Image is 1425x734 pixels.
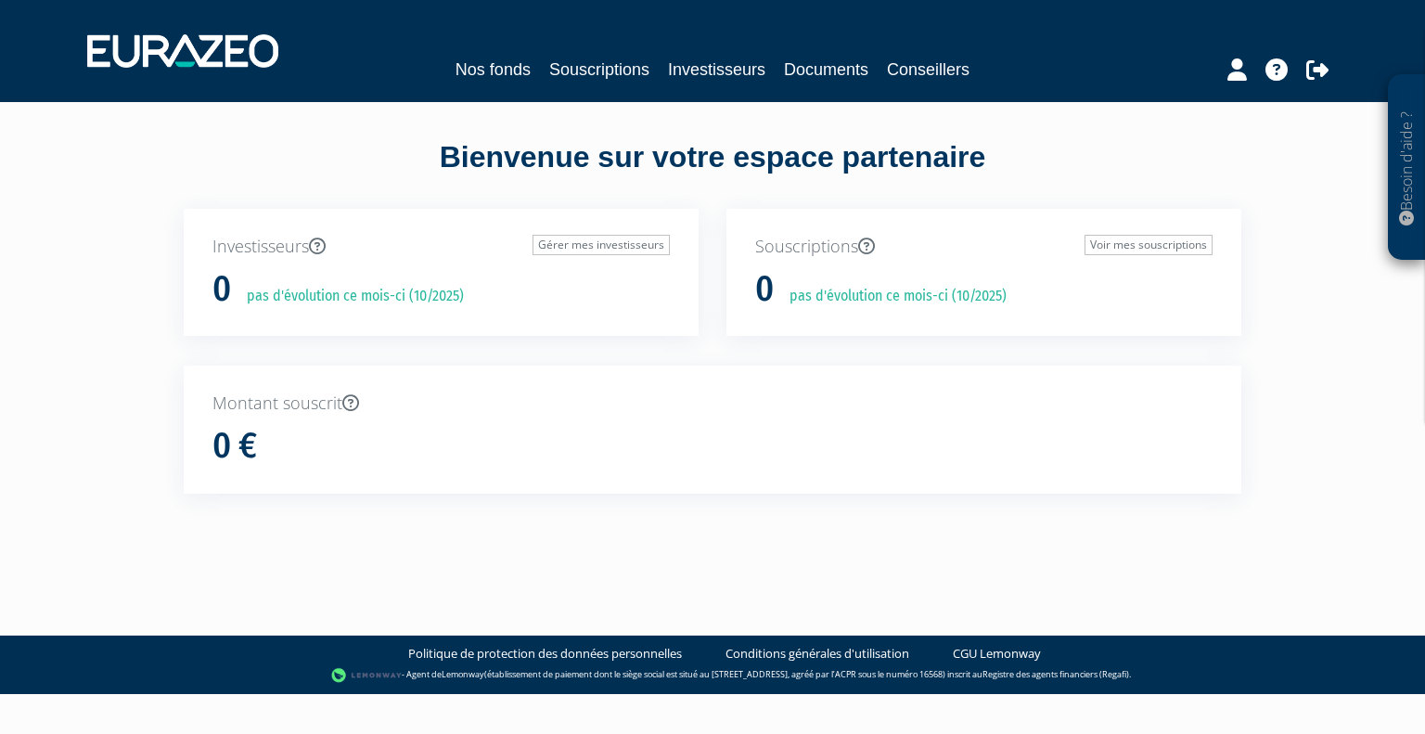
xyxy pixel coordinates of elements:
[777,286,1007,307] p: pas d'évolution ce mois-ci (10/2025)
[755,235,1213,259] p: Souscriptions
[887,57,969,83] a: Conseillers
[755,270,774,309] h1: 0
[953,645,1041,663] a: CGU Lemonway
[1396,84,1418,251] p: Besoin d'aide ?
[234,286,464,307] p: pas d'évolution ce mois-ci (10/2025)
[212,427,257,466] h1: 0 €
[668,57,765,83] a: Investisseurs
[784,57,868,83] a: Documents
[19,666,1406,685] div: - Agent de (établissement de paiement dont le siège social est situé au [STREET_ADDRESS], agréé p...
[408,645,682,663] a: Politique de protection des données personnelles
[170,136,1255,209] div: Bienvenue sur votre espace partenaire
[549,57,649,83] a: Souscriptions
[212,235,670,259] p: Investisseurs
[1085,235,1213,255] a: Voir mes souscriptions
[982,668,1129,680] a: Registre des agents financiers (Regafi)
[212,392,1213,416] p: Montant souscrit
[725,645,909,663] a: Conditions générales d'utilisation
[87,34,278,68] img: 1732889491-logotype_eurazeo_blanc_rvb.png
[456,57,531,83] a: Nos fonds
[212,270,231,309] h1: 0
[533,235,670,255] a: Gérer mes investisseurs
[442,668,484,680] a: Lemonway
[331,666,403,685] img: logo-lemonway.png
